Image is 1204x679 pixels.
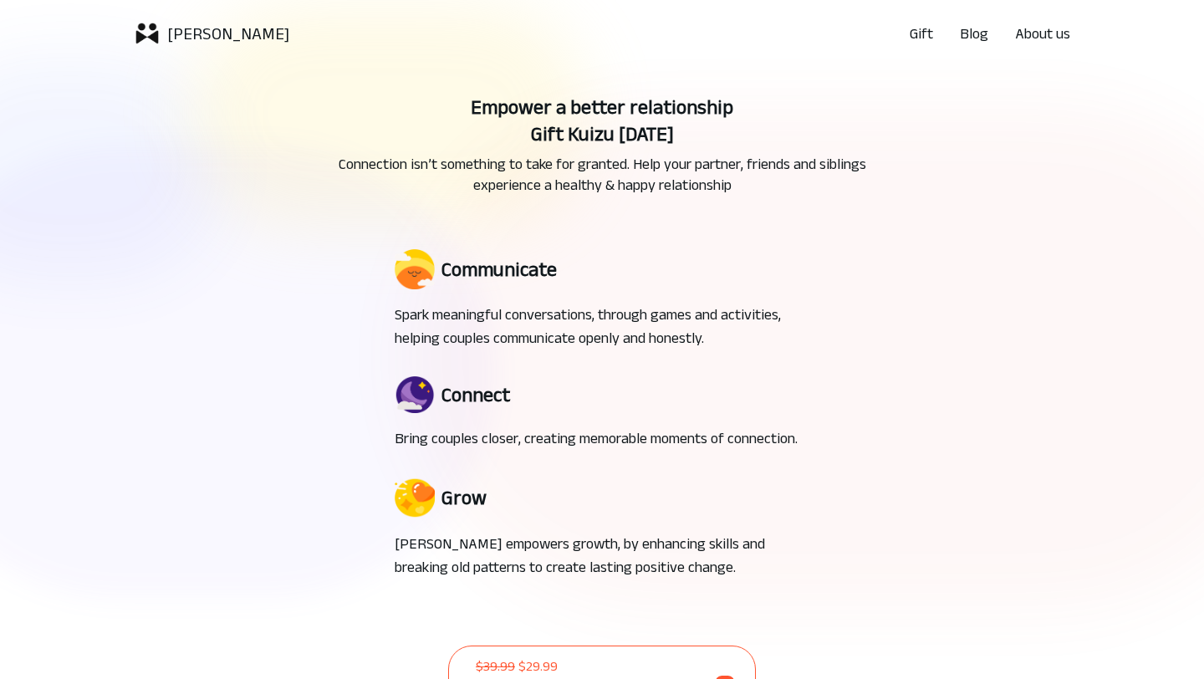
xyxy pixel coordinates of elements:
[134,20,289,47] a: logoicon[PERSON_NAME]
[308,94,896,147] h1: Empower a better relationship Gift Kuizu [DATE]
[134,20,161,47] img: logoicon
[960,22,988,45] a: Blog
[476,656,515,676] p: $39.99
[395,532,809,579] p: [PERSON_NAME] empowers growth, by enhancing skills and breaking old patterns to create lasting po...
[395,477,435,518] img: grow
[167,22,289,45] p: [PERSON_NAME]
[910,22,933,45] a: Gift
[441,256,557,283] h3: Communicate
[441,484,487,511] h3: Grow
[518,656,558,676] p: $29.99
[395,303,809,350] p: Spark meaningful conversations, through games and activities, helping couples communicate openly ...
[395,249,435,289] img: communicate
[395,426,798,450] p: Bring couples closer, creating memorable moments of connection.
[395,376,435,413] img: connect
[1015,22,1070,45] a: About us
[441,381,510,408] h3: Connect
[308,154,896,196] p: Connection isn’t something to take for granted. Help your partner, friends and siblings experienc...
